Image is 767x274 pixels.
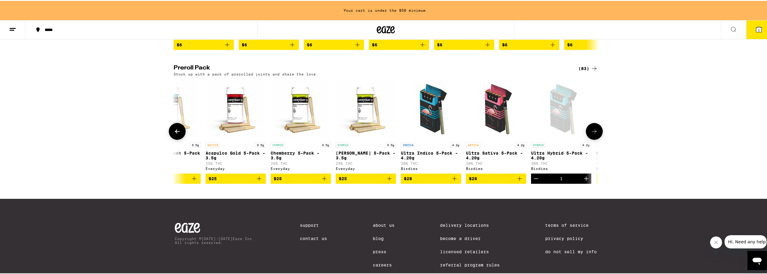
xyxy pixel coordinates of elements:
[531,141,545,147] p: HYBRID
[177,42,182,46] span: $6
[440,235,500,240] a: Become a Driver
[140,150,201,159] p: Blackberry Kush 5-Pack - 3.5g
[578,64,598,71] a: (83)
[339,175,347,180] span: $25
[174,64,568,71] h2: Preroll Pack
[581,173,591,183] button: Increment
[466,166,526,170] div: Birdies
[190,141,201,147] p: 3.5g
[531,161,591,165] p: 30% THC
[336,166,396,170] div: Everyday
[4,4,43,9] span: Hi. Need any help?
[336,78,396,173] a: Open page for Papaya Kush 5-Pack - 3.5g from Everyday
[564,39,624,49] button: Add to bag
[466,150,526,159] p: Ultra Sativa 5-Pack - 4.20g
[596,161,656,165] p: 27% THC
[545,222,597,227] a: Terms of Service
[466,78,526,173] a: Open page for Ultra Sativa 5-Pack - 4.20g from Birdies
[373,262,395,266] a: Careers
[596,141,611,147] p: INDICA
[401,173,461,183] button: Add to bag
[440,262,500,266] a: Referral Program Rules
[725,234,767,248] iframe: Message from company
[336,161,396,165] p: 24% THC
[710,236,722,248] iframe: Close message
[531,78,591,173] a: Open page for Ultra Hybrid 5-Pack - 4.20g from Birdies
[401,78,461,138] img: Birdies - Ultra Indica 5-Pack - 4.20g
[271,78,331,138] img: Everyday - Chemberry 5-Pack - 3.5g
[466,141,480,147] p: SATIVA
[206,166,266,170] div: Everyday
[336,173,396,183] button: Add to bag
[300,222,327,227] a: Support
[758,27,760,31] span: 1
[531,150,591,159] p: Ultra Hybrid 5-Pack - 4.20g
[567,42,573,46] span: $6
[140,78,201,138] img: Everyday - Blackberry Kush 5-Pack - 3.5g
[440,222,500,227] a: Delivery Locations
[304,39,364,49] button: Add to bag
[466,161,526,165] p: 30% THC
[596,173,656,183] button: Add to bag
[469,175,477,180] span: $28
[174,71,318,75] p: Stock up with a pack of prerolled joints and share the love.
[599,175,607,180] span: $30
[320,141,331,147] p: 3.5g
[373,248,395,253] a: Press
[596,78,656,138] img: Birdies - Classic Indica 10-Pack - 7g
[140,161,201,165] p: 26% THC
[174,39,234,49] button: Add to bag
[271,166,331,170] div: Everyday
[206,150,266,159] p: Acapulco Gold 5-Pack - 3.5g
[209,175,217,180] span: $25
[206,161,266,165] p: 25% THC
[385,141,396,147] p: 3.5g
[336,78,396,138] img: Everyday - Papaya Kush 5-Pack - 3.5g
[596,150,656,159] p: Classic Indica 10-Pack - 7g
[271,78,331,173] a: Open page for Chemberry 5-Pack - 3.5g from Everyday
[747,250,767,269] iframe: Button to launch messaging window
[239,39,299,49] button: Add to bag
[206,141,220,147] p: SATIVA
[531,166,591,170] div: Birdies
[255,141,266,147] p: 3.5g
[466,173,526,183] button: Add to bag
[175,236,254,244] p: Copyright © [DATE]-[DATE] Eaze Inc. All rights reserved.
[596,166,656,170] div: Birdies
[336,150,396,159] p: [PERSON_NAME] 5-Pack - 3.5g
[404,175,412,180] span: $28
[502,42,508,46] span: $6
[401,150,461,159] p: Ultra Indica 5-Pack - 4.20g
[437,42,442,46] span: $6
[401,141,415,147] p: INDICA
[307,42,312,46] span: $6
[336,141,350,147] p: HYBRID
[580,141,591,147] p: 4.2g
[401,161,461,165] p: 30% THC
[596,78,656,173] a: Open page for Classic Indica 10-Pack - 7g from Birdies
[206,78,266,138] img: Everyday - Acapulco Gold 5-Pack - 3.5g
[373,235,395,240] a: Blog
[372,42,377,46] span: $6
[140,166,201,170] div: Everyday
[466,78,526,138] img: Birdies - Ultra Sativa 5-Pack - 4.20g
[401,166,461,170] div: Birdies
[300,235,327,240] a: Contact Us
[434,39,494,49] button: Add to bag
[206,78,266,173] a: Open page for Acapulco Gold 5-Pack - 3.5g from Everyday
[545,248,597,253] a: Do Not Sell My Info
[242,42,247,46] span: $6
[560,175,563,180] div: 1
[450,141,461,147] p: 4.2g
[440,248,500,253] a: Licensed Retailers
[401,78,461,173] a: Open page for Ultra Indica 5-Pack - 4.20g from Birdies
[373,222,395,227] a: About Us
[140,78,201,173] a: Open page for Blackberry Kush 5-Pack - 3.5g from Everyday
[531,173,541,183] button: Decrement
[140,173,201,183] button: Add to bag
[271,150,331,159] p: Chemberry 5-Pack - 3.5g
[271,161,331,165] p: 25% THC
[206,173,266,183] button: Add to bag
[515,141,526,147] p: 4.2g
